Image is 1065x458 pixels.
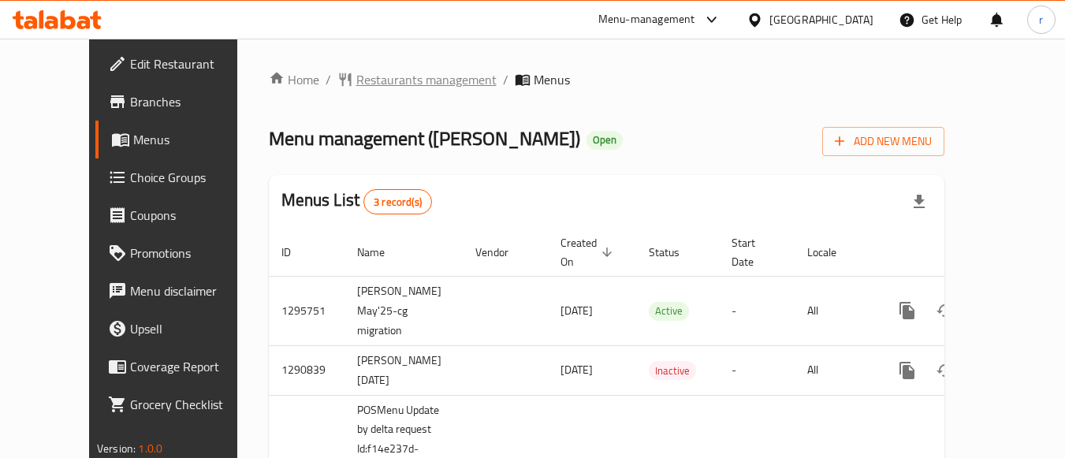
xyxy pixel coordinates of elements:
a: Grocery Checklist [95,385,267,423]
span: Status [649,243,700,262]
a: Menus [95,121,267,158]
span: Coverage Report [130,357,255,376]
li: / [326,70,331,89]
span: Start Date [732,233,776,271]
td: [PERSON_NAME] [DATE] [344,345,463,395]
td: 1295751 [269,276,344,345]
td: [PERSON_NAME] May'25-cg migration [344,276,463,345]
span: Upsell [130,319,255,338]
button: more [888,352,926,389]
span: Edit Restaurant [130,54,255,73]
span: [DATE] [560,359,593,380]
a: Restaurants management [337,70,497,89]
th: Actions [876,229,1052,277]
a: Menu disclaimer [95,272,267,310]
span: Grocery Checklist [130,395,255,414]
a: Coverage Report [95,348,267,385]
td: - [719,276,795,345]
td: 1290839 [269,345,344,395]
button: Change Status [926,292,964,330]
span: Active [649,302,689,320]
span: Promotions [130,244,255,263]
a: Promotions [95,234,267,272]
a: Branches [95,83,267,121]
span: r [1039,11,1043,28]
span: Menus [133,130,255,149]
button: more [888,292,926,330]
span: ID [281,243,311,262]
td: - [719,345,795,395]
a: Choice Groups [95,158,267,196]
span: Restaurants management [356,70,497,89]
div: Menu-management [598,10,695,29]
span: Created On [560,233,617,271]
span: Locale [807,243,857,262]
div: Export file [900,183,938,221]
div: Inactive [649,361,696,380]
span: Choice Groups [130,168,255,187]
a: Edit Restaurant [95,45,267,83]
a: Home [269,70,319,89]
li: / [503,70,508,89]
span: Inactive [649,362,696,380]
div: [GEOGRAPHIC_DATA] [769,11,873,28]
div: Open [586,131,623,150]
span: Name [357,243,405,262]
span: Branches [130,92,255,111]
nav: breadcrumb [269,70,944,89]
td: All [795,345,876,395]
div: Active [649,302,689,321]
span: 3 record(s) [364,195,431,210]
button: Add New Menu [822,127,944,156]
span: Vendor [475,243,529,262]
span: Menu management ( [PERSON_NAME] ) [269,121,580,156]
td: All [795,276,876,345]
a: Coupons [95,196,267,234]
span: Coupons [130,206,255,225]
span: [DATE] [560,300,593,321]
div: Total records count [363,189,432,214]
span: Menu disclaimer [130,281,255,300]
span: Menus [534,70,570,89]
span: Open [586,133,623,147]
span: Add New Menu [835,132,932,151]
h2: Menus List [281,188,432,214]
a: Upsell [95,310,267,348]
button: Change Status [926,352,964,389]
